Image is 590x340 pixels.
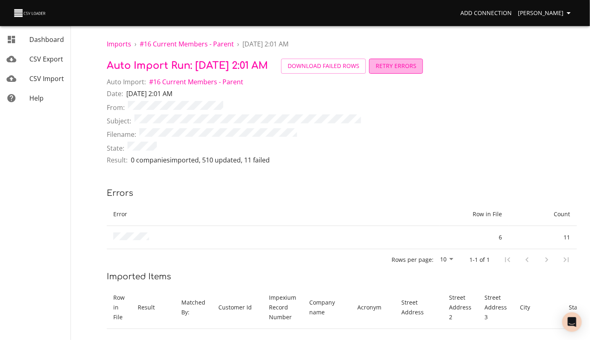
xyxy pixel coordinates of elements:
[107,116,131,126] span: Subject:
[509,226,577,249] td: 11
[175,286,212,329] th: Matched By:
[134,39,136,49] li: ›
[281,59,366,74] button: Download Failed Rows
[107,272,171,281] span: Imported Items
[131,155,270,165] p: 0 companies imported , 510 updated , 11 failed
[13,7,47,19] img: CSV Loader
[107,89,123,99] span: Date:
[469,256,490,264] p: 1-1 of 1
[126,89,172,99] p: [DATE] 2:01 AM
[131,286,175,329] th: Result
[107,77,146,87] span: Auto Import:
[149,77,243,86] a: #16 Current Members - Parent
[443,286,478,329] th: Street Address 2
[107,155,128,165] span: Result:
[440,203,509,226] th: Row in File
[288,61,359,71] span: Download Failed Rows
[440,226,509,249] td: 6
[437,254,456,266] div: 10
[562,312,582,332] div: Open Intercom Messenger
[140,39,234,48] a: #16 Current Members - Parent
[514,286,563,329] th: City
[29,55,63,64] span: CSV Export
[107,286,131,329] th: Row in File
[509,203,577,226] th: Count
[107,129,136,139] span: Filename:
[263,286,303,329] th: Impexium Record Number
[237,39,239,49] li: ›
[107,203,440,226] th: Error
[460,8,512,18] span: Add Connection
[392,256,434,264] p: Rows per page:
[478,286,514,329] th: Street Address 3
[107,103,125,112] span: From:
[140,39,234,48] span: # 16 Current Members - Parent
[29,74,64,83] span: CSV Import
[149,77,243,86] span: # 16 Current Members - Parent
[212,286,263,329] th: Customer Id
[107,143,124,153] span: State:
[107,60,268,71] span: Auto Import Run: [DATE] 2:01 AM
[369,59,423,74] button: Retry Errors
[457,6,515,21] a: Add Connection
[303,286,351,329] th: Company name
[29,94,44,103] span: Help
[376,61,416,71] span: Retry Errors
[29,35,64,44] span: Dashboard
[395,286,443,329] th: Street Address
[518,8,574,18] span: [PERSON_NAME]
[107,39,131,48] a: Imports
[515,6,577,21] button: [PERSON_NAME]
[107,189,133,198] span: Errors
[351,286,395,329] th: Acronym
[242,39,288,48] span: [DATE] 2:01 AM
